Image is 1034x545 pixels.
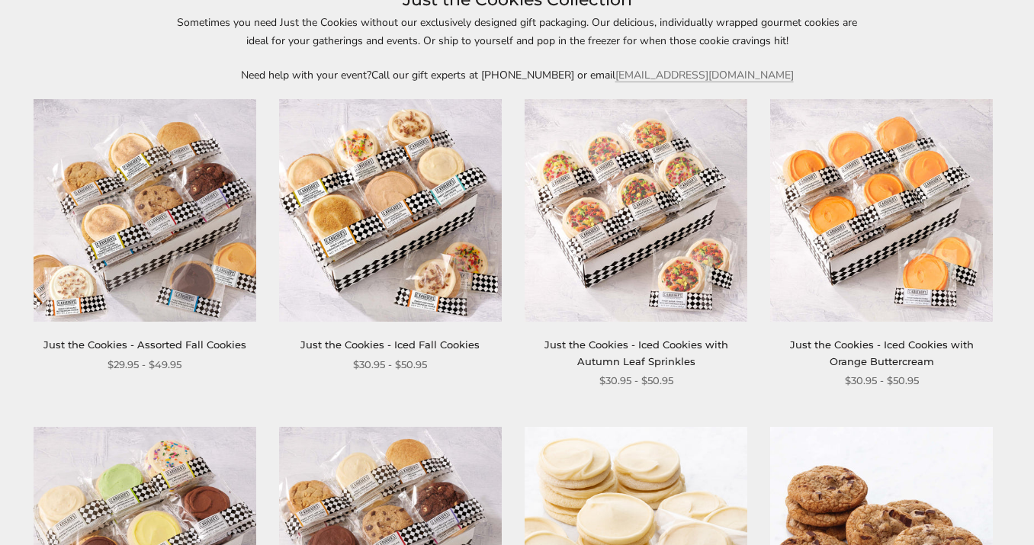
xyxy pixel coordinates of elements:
[599,373,673,389] span: $30.95 - $50.95
[108,357,181,373] span: $29.95 - $49.95
[615,68,794,82] a: [EMAIL_ADDRESS][DOMAIN_NAME]
[525,99,747,322] img: Just the Cookies - Iced Cookies with Autumn Leaf Sprinkles
[166,14,868,49] p: Sometimes you need Just the Cookies without our exclusively designed gift packaging. Our deliciou...
[166,66,868,84] p: Need help with your event?
[544,338,728,367] a: Just the Cookies - Iced Cookies with Autumn Leaf Sprinkles
[300,338,480,351] a: Just the Cookies - Iced Fall Cookies
[34,99,256,322] img: Just the Cookies - Assorted Fall Cookies
[790,338,974,367] a: Just the Cookies - Iced Cookies with Orange Buttercream
[43,338,246,351] a: Just the Cookies - Assorted Fall Cookies
[371,68,615,82] span: Call our gift experts at [PHONE_NUMBER] or email
[279,99,502,322] img: Just the Cookies - Iced Fall Cookies
[353,357,427,373] span: $30.95 - $50.95
[770,99,993,322] img: Just the Cookies - Iced Cookies with Orange Buttercream
[845,373,919,389] span: $30.95 - $50.95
